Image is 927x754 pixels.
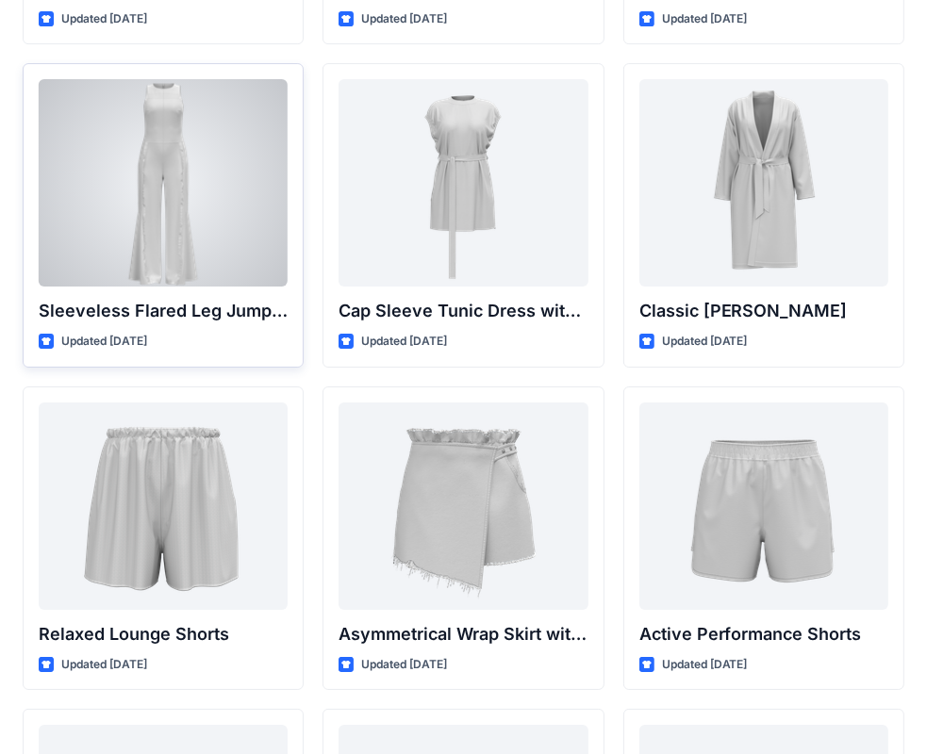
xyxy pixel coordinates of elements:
[361,9,447,29] p: Updated [DATE]
[639,298,888,324] p: Classic [PERSON_NAME]
[639,402,888,610] a: Active Performance Shorts
[361,655,447,675] p: Updated [DATE]
[39,298,288,324] p: Sleeveless Flared Leg Jumpsuit
[339,298,588,324] p: Cap Sleeve Tunic Dress with Belt
[339,79,588,287] a: Cap Sleeve Tunic Dress with Belt
[662,9,748,29] p: Updated [DATE]
[39,621,288,647] p: Relaxed Lounge Shorts
[39,402,288,610] a: Relaxed Lounge Shorts
[39,79,288,287] a: Sleeveless Flared Leg Jumpsuit
[61,332,147,352] p: Updated [DATE]
[639,621,888,647] p: Active Performance Shorts
[339,402,588,610] a: Asymmetrical Wrap Skirt with Ruffle Waist
[361,332,447,352] p: Updated [DATE]
[339,621,588,647] p: Asymmetrical Wrap Skirt with Ruffle Waist
[662,655,748,675] p: Updated [DATE]
[61,655,147,675] p: Updated [DATE]
[639,79,888,287] a: Classic Terry Robe
[662,332,748,352] p: Updated [DATE]
[61,9,147,29] p: Updated [DATE]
